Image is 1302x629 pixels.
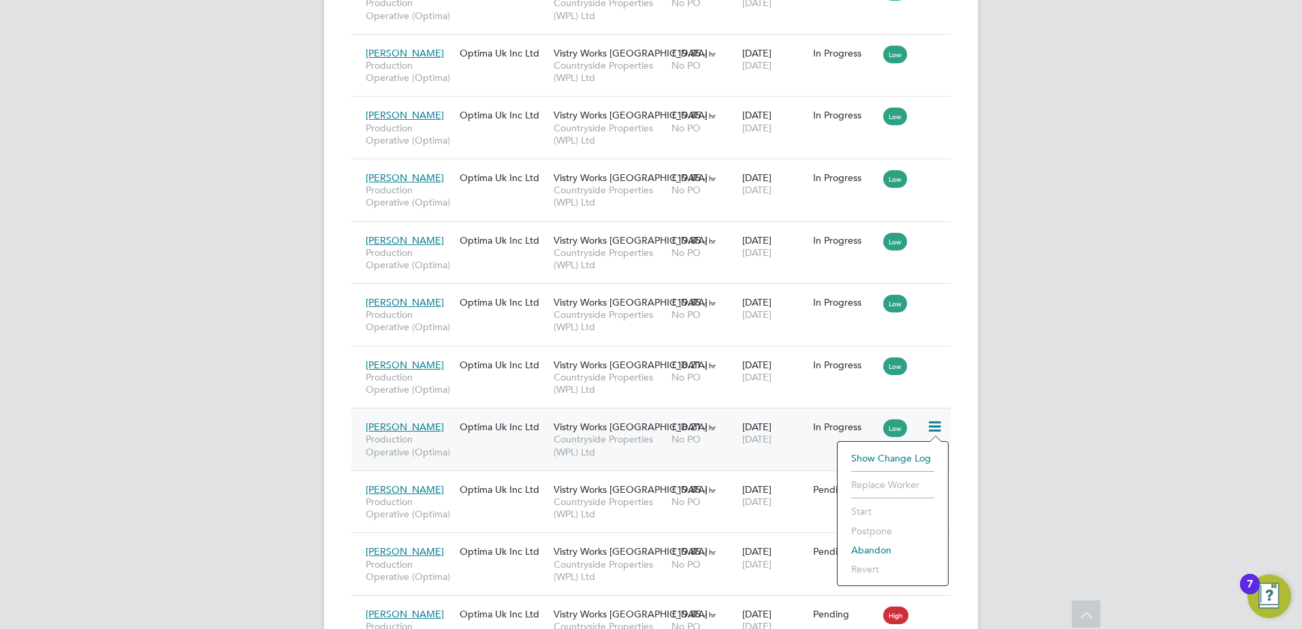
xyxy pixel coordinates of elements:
[883,419,907,437] span: Low
[554,483,708,496] span: Vistry Works [GEOGRAPHIC_DATA]
[883,108,907,125] span: Low
[844,475,941,494] li: Replace Worker
[671,59,701,71] span: No PO
[554,359,708,371] span: Vistry Works [GEOGRAPHIC_DATA]
[739,477,810,515] div: [DATE]
[456,165,550,191] div: Optima Uk Inc Ltd
[366,359,444,371] span: [PERSON_NAME]
[844,541,941,560] li: Abandon
[813,608,877,620] div: Pending
[883,233,907,251] span: Low
[366,421,444,433] span: [PERSON_NAME]
[742,558,772,570] span: [DATE]
[704,110,716,120] span: / hr
[554,59,665,84] span: Countryside Properties (WPL) Ltd
[671,359,701,371] span: £18.21
[1248,575,1291,618] button: Open Resource Center, 7 new notifications
[813,545,877,558] div: Pending
[362,413,951,425] a: [PERSON_NAME]Production Operative (Optima)Optima Uk Inc LtdVistry Works [GEOGRAPHIC_DATA]Countrys...
[366,433,453,457] span: Production Operative (Optima)
[671,122,701,134] span: No PO
[739,227,810,265] div: [DATE]
[554,608,708,620] span: Vistry Works [GEOGRAPHIC_DATA]
[704,297,716,308] span: / hr
[554,545,708,558] span: Vistry Works [GEOGRAPHIC_DATA]
[456,289,550,315] div: Optima Uk Inc Ltd
[813,359,877,371] div: In Progress
[366,371,453,396] span: Production Operative (Optima)
[554,47,708,59] span: Vistry Works [GEOGRAPHIC_DATA]
[671,47,701,59] span: £19.85
[554,496,665,520] span: Countryside Properties (WPL) Ltd
[739,289,810,327] div: [DATE]
[671,246,701,259] span: No PO
[844,449,941,468] li: Show change log
[671,308,701,321] span: No PO
[366,496,453,520] span: Production Operative (Optima)
[366,109,444,121] span: [PERSON_NAME]
[813,172,877,184] div: In Progress
[366,608,444,620] span: [PERSON_NAME]
[671,608,701,620] span: £19.85
[739,352,810,390] div: [DATE]
[554,308,665,333] span: Countryside Properties (WPL) Ltd
[883,357,907,375] span: Low
[813,421,877,433] div: In Progress
[366,246,453,271] span: Production Operative (Optima)
[742,308,772,321] span: [DATE]
[456,601,550,627] div: Optima Uk Inc Ltd
[554,296,708,308] span: Vistry Works [GEOGRAPHIC_DATA]
[704,609,716,619] span: / hr
[456,538,550,564] div: Optima Uk Inc Ltd
[1247,584,1253,602] div: 7
[883,295,907,312] span: Low
[671,172,701,184] span: £19.85
[742,184,772,196] span: [DATE]
[366,172,444,184] span: [PERSON_NAME]
[671,496,701,508] span: No PO
[813,296,877,308] div: In Progress
[366,59,453,84] span: Production Operative (Optima)
[362,600,951,612] a: [PERSON_NAME]Production Operative (Optima)Optima Uk Inc LtdVistry Works [GEOGRAPHIC_DATA]Countrys...
[554,558,665,583] span: Countryside Properties (WPL) Ltd
[671,421,701,433] span: £18.21
[813,109,877,121] div: In Progress
[704,48,716,59] span: / hr
[671,433,701,445] span: No PO
[366,184,453,208] span: Production Operative (Optima)
[844,502,941,521] li: Start
[362,476,951,487] a: [PERSON_NAME]Production Operative (Optima)Optima Uk Inc LtdVistry Works [GEOGRAPHIC_DATA]Countrys...
[739,414,810,452] div: [DATE]
[554,172,708,184] span: Vistry Works [GEOGRAPHIC_DATA]
[704,485,716,495] span: / hr
[554,421,708,433] span: Vistry Works [GEOGRAPHIC_DATA]
[671,296,701,308] span: £19.85
[554,433,665,457] span: Countryside Properties (WPL) Ltd
[671,371,701,383] span: No PO
[671,109,701,121] span: £19.85
[366,558,453,583] span: Production Operative (Optima)
[554,122,665,146] span: Countryside Properties (WPL) Ltd
[366,545,444,558] span: [PERSON_NAME]
[883,607,908,624] span: High
[844,560,941,579] li: Revert
[742,433,772,445] span: [DATE]
[456,352,550,378] div: Optima Uk Inc Ltd
[742,496,772,508] span: [DATE]
[742,59,772,71] span: [DATE]
[554,371,665,396] span: Countryside Properties (WPL) Ltd
[456,414,550,440] div: Optima Uk Inc Ltd
[813,234,877,246] div: In Progress
[366,308,453,333] span: Production Operative (Optima)
[366,47,444,59] span: [PERSON_NAME]
[554,109,708,121] span: Vistry Works [GEOGRAPHIC_DATA]
[671,184,701,196] span: No PO
[671,483,701,496] span: £19.85
[362,227,951,238] a: [PERSON_NAME]Production Operative (Optima)Optima Uk Inc LtdVistry Works [GEOGRAPHIC_DATA]Countrys...
[456,227,550,253] div: Optima Uk Inc Ltd
[739,165,810,203] div: [DATE]
[883,46,907,63] span: Low
[366,296,444,308] span: [PERSON_NAME]
[671,234,701,246] span: £19.85
[554,246,665,271] span: Countryside Properties (WPL) Ltd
